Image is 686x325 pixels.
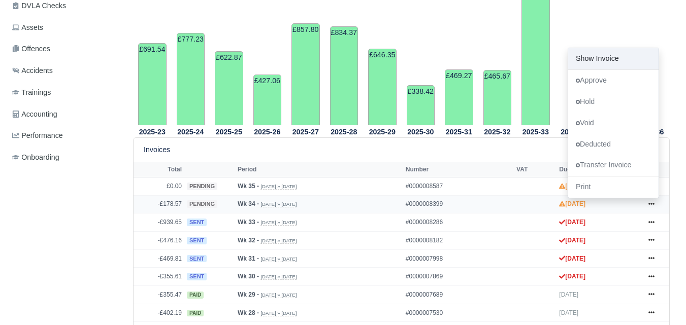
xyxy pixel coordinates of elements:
th: Total [134,162,184,177]
span: Performance [12,130,63,141]
span: Accidents [12,65,53,77]
span: pending [187,183,217,190]
td: #0000007530 [403,304,514,322]
strong: Wk 28 - [238,309,259,316]
td: #0000007998 [403,249,514,268]
strong: Wk 30 - [238,273,259,280]
td: £691.54 [138,43,167,125]
span: sent [187,273,207,280]
a: Performance [8,126,121,146]
a: Transfer Invoice [568,155,659,176]
td: -£939.65 [134,213,184,232]
a: Accidents [8,61,121,81]
th: Period [235,162,403,177]
span: Offences [12,43,50,55]
a: Hold [568,91,659,112]
th: 2025-25 [210,126,248,138]
td: #0000008182 [403,231,514,249]
small: [DATE] » [DATE] [260,310,297,316]
iframe: Chat Widget [635,276,686,325]
small: [DATE] » [DATE] [260,201,297,207]
td: -£355.61 [134,268,184,286]
small: [DATE] » [DATE] [260,184,297,190]
th: 2025-23 [133,126,172,138]
small: [DATE] » [DATE] [260,220,297,226]
td: #0000007689 [403,285,514,304]
th: 2025-27 [286,126,325,138]
td: £427.06 [253,75,282,125]
th: 2025-31 [440,126,478,138]
td: -£355.47 [134,285,184,304]
td: #0000008286 [403,213,514,232]
td: #0000008399 [403,195,514,213]
th: 2025-33 [516,126,555,138]
span: sent [187,255,207,263]
td: -£402.19 [134,304,184,322]
a: Approve [568,69,659,91]
strong: [DATE] [559,237,585,244]
td: £465.67 [483,70,512,125]
td: £622.87 [215,51,243,125]
small: [DATE] » [DATE] [260,256,297,262]
strong: [DATE] [559,200,585,207]
th: Number [403,162,514,177]
td: #0000007869 [403,268,514,286]
span: paid [187,310,204,317]
strong: [DATE] [559,183,585,190]
strong: Wk 33 - [238,219,259,226]
td: £646.35 [368,49,397,125]
th: 2025-32 [478,126,517,138]
strong: Wk 34 - [238,200,259,207]
a: Show Invoice [568,48,659,69]
span: Onboarding [12,152,59,163]
strong: Wk 31 - [238,255,259,262]
td: #0000008587 [403,177,514,195]
td: -£469.81 [134,249,184,268]
span: [DATE] [559,309,578,316]
td: £469.27 [445,69,473,125]
td: £777.23 [177,33,205,125]
th: 2025-26 [248,126,287,138]
span: pending [187,200,217,208]
strong: Wk 35 - [238,183,259,190]
span: sent [187,237,207,244]
span: Assets [12,22,43,33]
th: VAT [514,162,557,177]
a: Deducted [568,133,659,155]
th: 2025-34 [555,126,594,138]
strong: [DATE] [559,273,585,280]
td: £834.37 [330,26,358,125]
a: Print [568,176,659,198]
td: £857.80 [291,23,320,125]
th: 2025-24 [172,126,210,138]
strong: [DATE] [559,219,585,226]
th: 2025-28 [325,126,364,138]
span: Trainings [12,87,51,98]
strong: Wk 29 - [238,291,259,298]
strong: [DATE] [559,255,585,262]
span: sent [187,219,207,226]
a: Offences [8,39,121,59]
a: Accounting [8,104,121,124]
a: Trainings [8,83,121,102]
h6: Invoices [144,146,170,154]
span: paid [187,292,204,299]
small: [DATE] » [DATE] [260,292,297,298]
a: Assets [8,18,121,38]
a: Void [568,112,659,133]
span: [DATE] [559,291,578,298]
td: £0.00 [134,177,184,195]
th: Due [557,162,639,177]
small: [DATE] » [DATE] [260,238,297,244]
small: [DATE] » [DATE] [260,274,297,280]
td: -£476.16 [134,231,184,249]
td: -£178.57 [134,195,184,213]
strong: Wk 32 - [238,237,259,244]
td: £338.42 [407,85,435,125]
span: Accounting [12,109,57,120]
a: Onboarding [8,148,121,167]
th: 2025-30 [402,126,440,138]
th: 2025-29 [363,126,402,138]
